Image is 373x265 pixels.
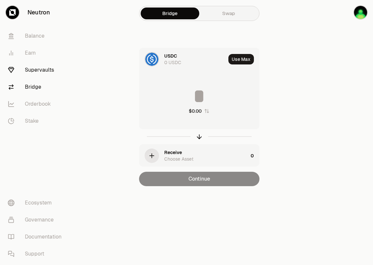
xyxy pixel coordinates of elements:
[3,211,71,228] a: Governance
[3,113,71,130] a: Stake
[3,44,71,62] a: Earn
[3,62,71,79] a: Supervaults
[164,59,181,66] div: 0 USDC
[139,48,226,70] div: USDC LogoUSDC0 USDC
[189,108,209,114] button: $0.00
[3,194,71,211] a: Ecosystem
[199,8,258,19] a: Swap
[228,54,254,64] button: Use Max
[3,228,71,245] a: Documentation
[354,6,367,19] img: Blue Ledger
[139,145,259,167] button: ReceiveChoose Asset0
[251,145,259,167] div: 0
[141,8,199,19] a: Bridge
[139,145,248,167] div: ReceiveChoose Asset
[3,27,71,44] a: Balance
[3,96,71,113] a: Orderbook
[164,156,193,162] div: Choose Asset
[164,149,182,156] div: Receive
[145,53,158,66] img: USDC Logo
[189,108,202,114] div: $0.00
[164,53,177,59] div: USDC
[3,245,71,262] a: Support
[3,79,71,96] a: Bridge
